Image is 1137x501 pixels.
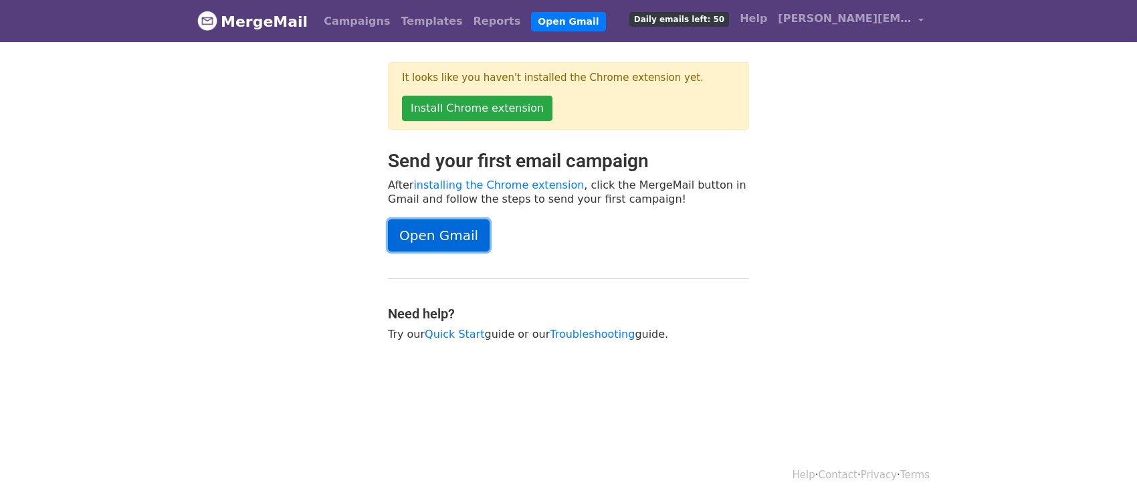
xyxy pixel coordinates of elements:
[531,12,605,31] a: Open Gmail
[624,5,734,32] a: Daily emails left: 50
[388,327,749,341] p: Try our guide or our guide.
[861,469,897,481] a: Privacy
[388,219,490,252] a: Open Gmail
[550,328,635,340] a: Troubleshooting
[318,8,395,35] a: Campaigns
[197,11,217,31] img: MergeMail logo
[425,328,484,340] a: Quick Start
[402,96,552,121] a: Install Chrome extension
[388,178,749,206] p: After , click the MergeMail button in Gmail and follow the steps to send your first campaign!
[629,12,729,27] span: Daily emails left: 50
[772,5,929,37] a: [PERSON_NAME][EMAIL_ADDRESS][DOMAIN_NAME]
[388,150,749,173] h2: Send your first email campaign
[1070,437,1137,501] iframe: Chat Widget
[402,71,735,85] p: It looks like you haven't installed the Chrome extension yet.
[468,8,526,35] a: Reports
[900,469,930,481] a: Terms
[388,306,749,322] h4: Need help?
[793,469,815,481] a: Help
[395,8,468,35] a: Templates
[413,179,584,191] a: installing the Chrome extension
[778,11,912,27] span: [PERSON_NAME][EMAIL_ADDRESS][DOMAIN_NAME]
[197,7,308,35] a: MergeMail
[819,469,857,481] a: Contact
[734,5,772,32] a: Help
